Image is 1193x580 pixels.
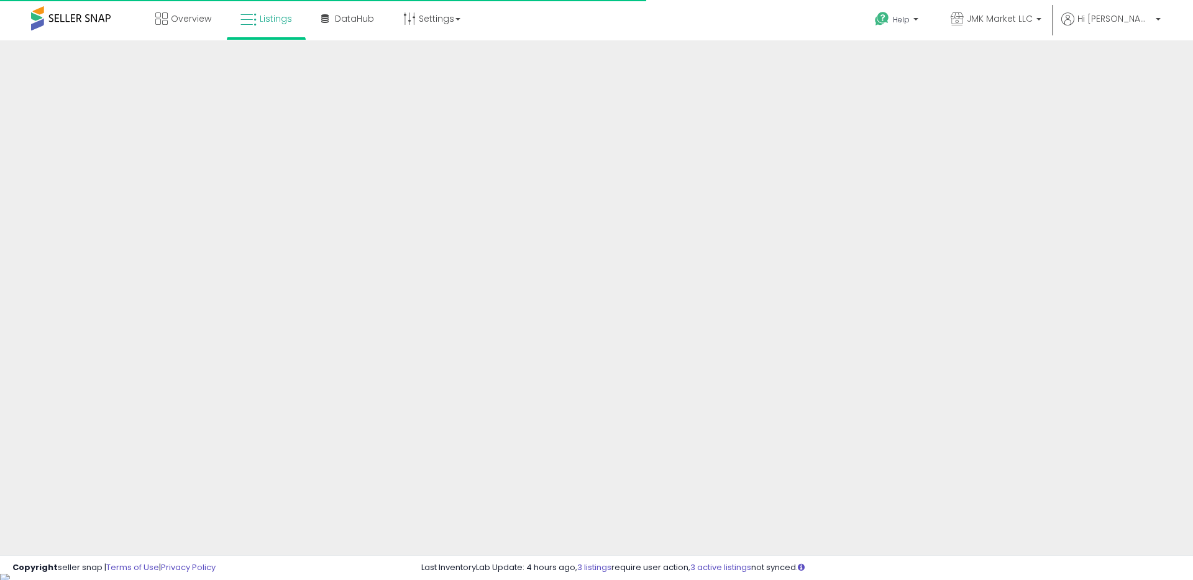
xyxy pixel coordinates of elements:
[865,2,931,40] a: Help
[1061,12,1161,40] a: Hi [PERSON_NAME]
[893,14,910,25] span: Help
[874,11,890,27] i: Get Help
[335,12,374,25] span: DataHub
[260,12,292,25] span: Listings
[1077,12,1152,25] span: Hi [PERSON_NAME]
[171,12,211,25] span: Overview
[967,12,1033,25] span: JMK Market LLC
